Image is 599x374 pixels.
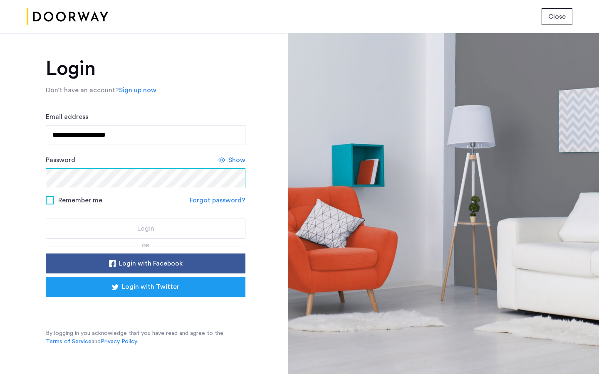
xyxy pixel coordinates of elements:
[190,195,245,205] a: Forgot password?
[542,8,572,25] button: button
[46,253,245,273] button: button
[122,282,179,292] span: Login with Twitter
[46,329,245,346] p: By logging in you acknowledge that you have read and agree to the and .
[27,1,108,32] img: logo
[46,219,245,239] button: button
[142,243,149,248] span: or
[46,112,88,122] label: Email address
[46,87,119,93] span: Don’t have an account?
[119,85,156,95] a: Sign up now
[46,59,245,79] h1: Login
[101,337,137,346] a: Privacy Policy
[58,195,102,205] span: Remember me
[46,277,245,297] button: button
[62,299,229,317] div: 使用 Google 账号登录。在新标签页中打开
[46,337,92,346] a: Terms of Service
[137,224,154,234] span: Login
[548,12,566,22] span: Close
[228,155,245,165] span: Show
[119,258,183,268] span: Login with Facebook
[46,155,75,165] label: Password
